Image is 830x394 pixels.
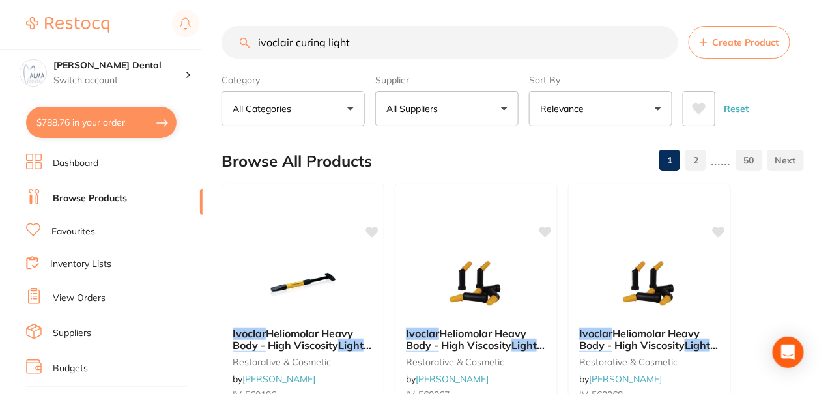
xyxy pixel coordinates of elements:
b: Ivoclar Heliomolar Heavy Body - High Viscosity Light Curing Microfilled Composite - 210/A3 - 0.25... [579,328,720,352]
span: Heliomolar Heavy Body - High Viscosity [579,327,700,352]
label: Sort By [529,74,672,86]
p: All Categories [233,102,296,115]
span: by [233,373,315,385]
span: Heliomolar Heavy Body - High Viscosity [233,327,353,352]
a: 50 [736,147,762,173]
span: Heliomolar Heavy Body - High Viscosity [406,327,526,352]
div: Open Intercom Messenger [773,337,804,368]
a: [PERSON_NAME] [242,373,315,385]
span: Microfilled Composite - Shade 210/A3 - 3g Syringe [233,351,371,388]
em: Light [338,339,364,352]
em: Curing [233,351,266,364]
p: ...... [711,153,731,168]
b: Ivoclar Heliomolar Heavy Body - High Viscosity Light Curing Microfilled Composite - 140/A2 - 0.25... [406,328,547,352]
label: Category [222,74,365,86]
h2: Browse All Products [222,152,372,171]
a: 2 [685,147,706,173]
span: Microfilled Composite - 210/A3 - 0.25g Cavifil, 20-Pack [579,351,719,388]
em: Ivoclar [579,327,612,340]
button: All Categories [222,91,365,126]
b: Ivoclar Heliomolar Heavy Body - High Viscosity Light Curing Microfilled Composite - Shade 210/A3 ... [233,328,373,352]
small: restorative & cosmetic [406,357,547,367]
small: restorative & cosmetic [579,357,720,367]
button: Create Product [689,26,790,59]
label: Supplier [375,74,519,86]
a: [PERSON_NAME] [589,373,662,385]
button: Reset [721,91,753,126]
span: by [406,373,489,385]
a: 1 [659,147,680,173]
a: Suppliers [53,327,91,340]
a: Restocq Logo [26,10,109,40]
h4: Alma Dental [53,59,185,72]
em: Curing [579,351,612,364]
a: Budgets [53,362,88,375]
span: Create Product [713,37,779,48]
a: View Orders [53,292,106,305]
img: Ivoclar Heliomolar Heavy Body - High Viscosity Light Curing Microfilled Composite - Shade 210/A3 ... [261,252,345,317]
p: All Suppliers [386,102,443,115]
p: Relevance [540,102,589,115]
small: restorative & cosmetic [233,357,373,367]
img: Restocq Logo [26,17,109,33]
span: Microfilled Composite - 140/A2 - 0.25g Cavifil, 20-Pack [406,351,545,388]
img: Ivoclar Heliomolar Heavy Body - High Viscosity Light Curing Microfilled Composite - 140/A2 - 0.25... [434,252,519,317]
a: [PERSON_NAME] [416,373,489,385]
p: Switch account [53,74,185,87]
button: All Suppliers [375,91,519,126]
a: Inventory Lists [50,258,111,271]
em: Curing [406,351,439,364]
a: Dashboard [53,157,98,170]
button: $788.76 in your order [26,107,177,138]
input: Search Products [222,26,678,59]
em: Light [511,339,537,352]
a: Favourites [51,225,95,238]
span: by [579,373,662,385]
em: Ivoclar [233,327,266,340]
em: Ivoclar [406,327,439,340]
img: Alma Dental [20,60,46,86]
a: Browse Products [53,192,127,205]
img: Ivoclar Heliomolar Heavy Body - High Viscosity Light Curing Microfilled Composite - 210/A3 - 0.25... [607,252,692,317]
button: Relevance [529,91,672,126]
em: Light [685,339,710,352]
